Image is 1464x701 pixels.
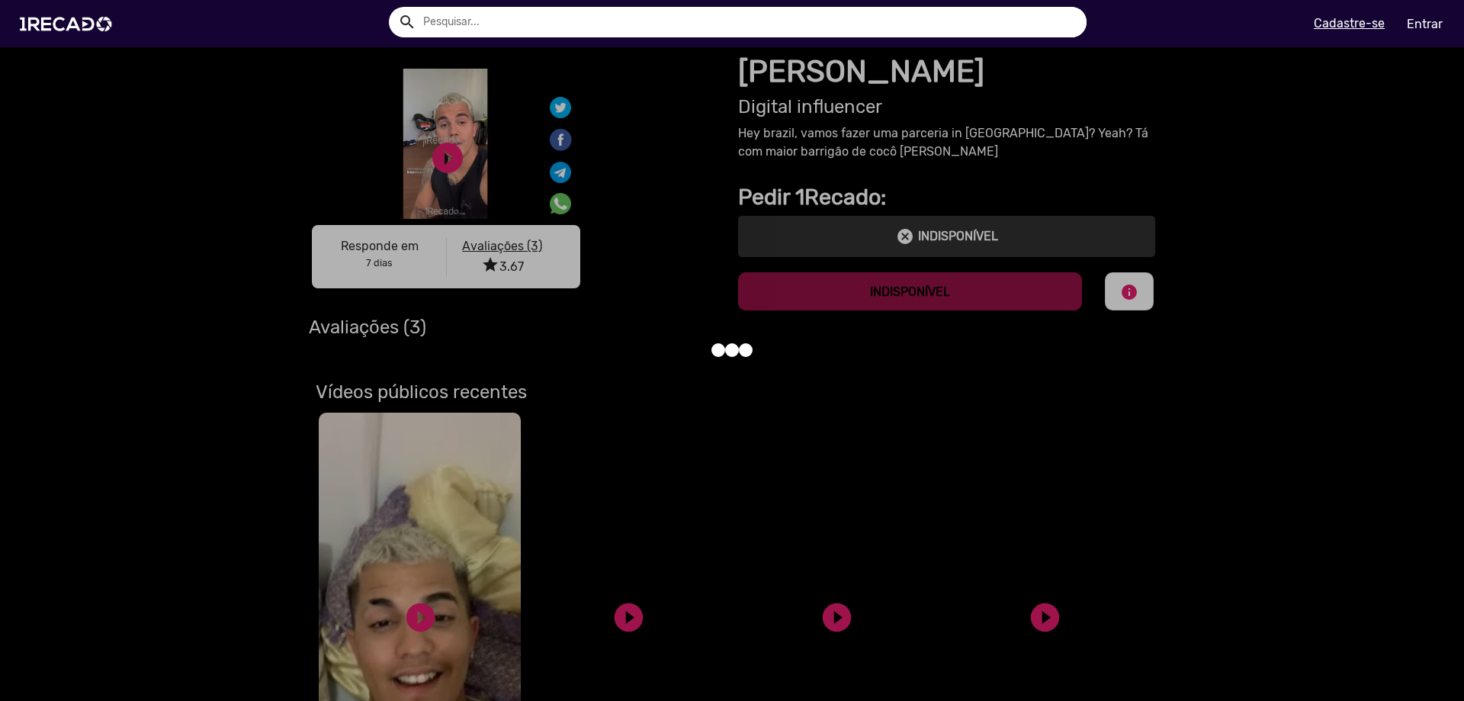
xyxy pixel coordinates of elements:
[412,7,1087,37] input: Pesquisar...
[393,8,419,34] button: Example home icon
[398,13,416,31] mat-icon: Example home icon
[1314,16,1385,31] u: Cadastre-se
[1397,11,1453,37] a: Entrar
